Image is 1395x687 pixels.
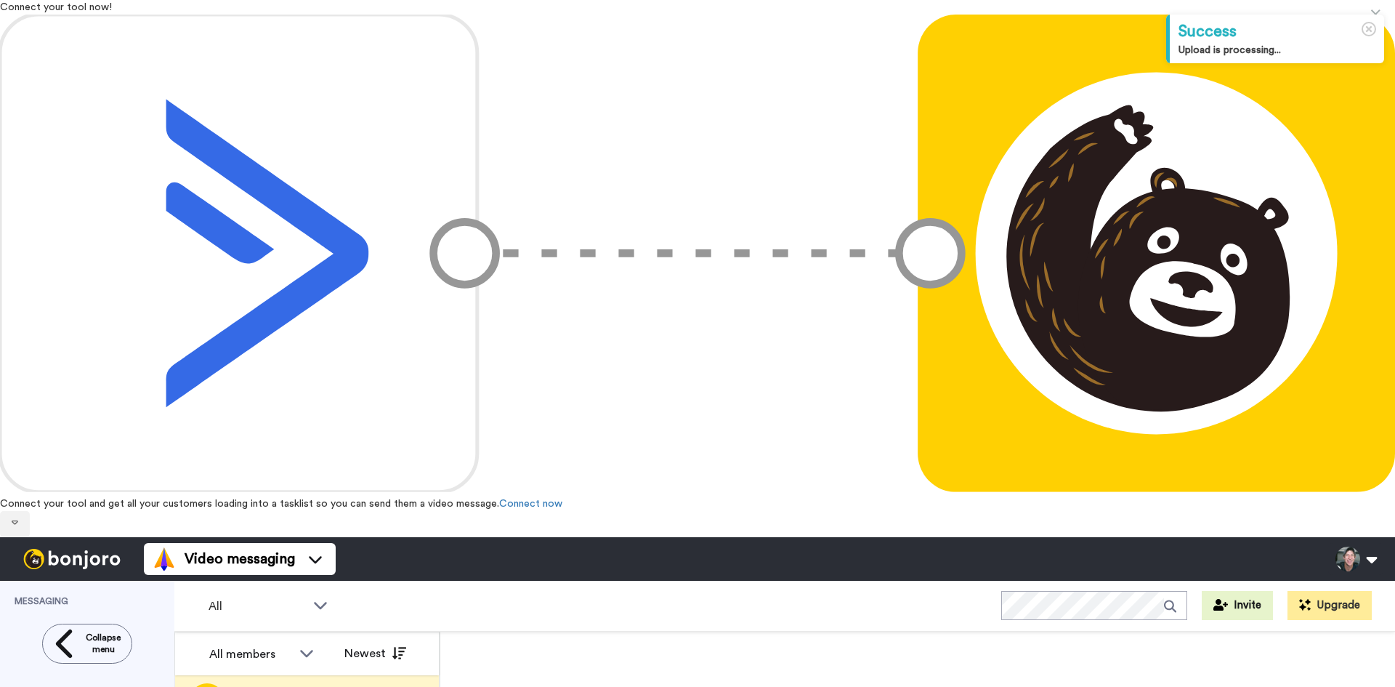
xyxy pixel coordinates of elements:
span: Collapse menu [86,632,121,655]
img: bj-logo-header-white.svg [17,549,126,569]
button: Upgrade [1287,591,1372,620]
div: Upload is processing... [1178,43,1375,57]
span: All [209,598,306,615]
a: Connect now [499,499,562,509]
span: Video messaging [185,549,295,569]
button: Newest [333,639,417,668]
img: vm-color.svg [153,547,176,571]
button: Collapse menu [42,624,132,664]
div: Success [1178,20,1375,43]
div: All members [209,646,292,663]
button: Invite [1202,591,1273,620]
